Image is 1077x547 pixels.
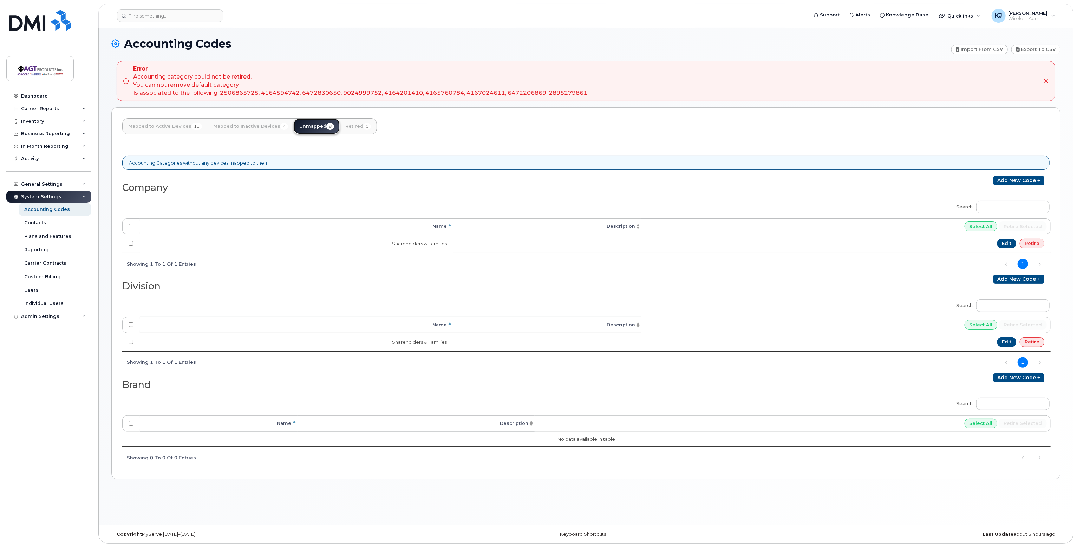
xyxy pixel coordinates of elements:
span: 4 [280,123,288,130]
a: 1 [1018,259,1028,269]
a: Retired [340,119,377,134]
strong: Error [133,65,587,73]
th: Name: activate to sort column descending [140,317,453,333]
div: Accounting Categories without any devices mapped to them [122,156,1050,170]
strong: Copyright [117,532,142,537]
span: 8 [326,123,334,130]
a: Keyboard Shortcuts [560,532,606,537]
div: Accounting category could not be retired. You can not remove default category Is associated to th... [133,65,587,97]
td: No data available in table [122,432,1051,447]
th: Description: activate to sort column ascending [453,317,641,333]
strong: Last Update [983,532,1013,537]
a: Next [1034,259,1045,269]
input: Search: [976,299,1050,312]
a: Export to CSV [1011,45,1060,54]
a: Mapped to Inactive Devices [208,119,294,134]
div: Showing 1 to 1 of 1 entries [122,356,196,368]
a: Add new code [993,373,1044,382]
td: Shareholders & Families [140,333,453,351]
a: Edit [997,337,1017,347]
td: Shareholders & Families [140,234,453,253]
a: Add new code [993,176,1044,185]
input: Select All [965,320,998,330]
a: Previous [1001,259,1011,269]
th: Description: activate to sort column ascending [453,218,641,234]
a: Next [1034,453,1045,463]
a: Unmapped [294,119,340,134]
div: Showing 0 to 0 of 0 entries [122,451,196,463]
th: Name: activate to sort column descending [140,218,453,234]
h2: Company [122,182,580,193]
input: Search: [976,398,1050,410]
h2: Division [122,281,580,292]
input: Select All [965,221,998,231]
div: MyServe [DATE]–[DATE] [111,532,428,537]
a: Edit [997,239,1017,248]
input: Search: [976,201,1050,213]
h2: Brand [122,380,580,390]
input: Select All [965,419,998,428]
th: Name: activate to sort column descending [140,415,298,432]
div: about 5 hours ago [744,532,1060,537]
a: Next [1034,358,1045,368]
a: Retire [1020,337,1044,347]
a: Previous [1018,453,1028,463]
a: Previous [1001,358,1011,368]
a: Mapped to Active Devices [123,119,208,134]
span: 0 [363,123,371,130]
label: Search: [952,295,1050,314]
th: Description: activate to sort column ascending [298,415,535,432]
a: Import from CSV [951,45,1008,54]
h1: Accounting Codes [111,38,948,50]
label: Search: [952,196,1050,216]
a: Add new code [993,275,1044,284]
div: Showing 1 to 1 of 1 entries [122,258,196,269]
a: Retire [1020,239,1044,248]
label: Search: [952,393,1050,413]
a: 1 [1018,357,1028,368]
span: 11 [191,123,202,130]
